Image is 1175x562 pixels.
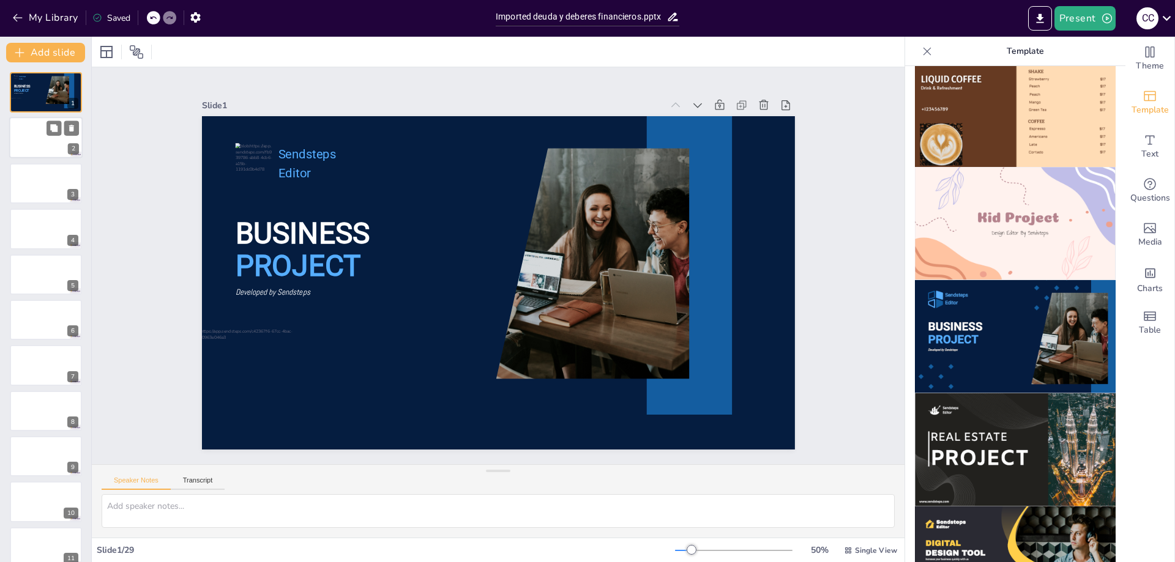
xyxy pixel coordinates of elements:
span: Developed by Sendsteps [362,34,402,106]
span: PROJECT [14,88,29,92]
div: 5 [10,254,82,295]
span: BUSINESS [14,84,31,89]
div: 8 [10,391,82,431]
div: Add ready made slides [1125,81,1174,125]
div: 9 [67,462,78,473]
div: Slide 1 / 29 [97,544,675,556]
div: 7 [10,345,82,385]
span: Charts [1137,282,1163,295]
span: Table [1139,324,1161,337]
button: Delete Slide [64,121,79,136]
div: 3 [67,189,78,200]
div: Add text boxes [1125,125,1174,169]
p: Template [937,37,1113,66]
div: Change the overall theme [1125,37,1174,81]
div: C C [1136,7,1158,29]
img: thumb-11.png [915,393,1116,506]
span: Editor [19,78,23,80]
div: 2 [9,117,83,159]
button: C C [1136,6,1158,31]
span: PROJECT [375,19,458,148]
div: 1 [67,98,78,109]
img: thumb-8.png [915,54,1116,168]
div: 10 [10,481,82,522]
span: BUSINESS [405,6,491,142]
span: Template [1132,103,1169,117]
button: Present [1054,6,1116,31]
button: Add slide [6,43,85,62]
div: 5 [67,280,78,291]
div: 6 [67,325,78,336]
div: 8 [67,416,78,427]
div: Add images, graphics, shapes or video [1125,213,1174,257]
button: Transcript [171,476,225,490]
button: Export to PowerPoint [1028,6,1052,31]
img: thumb-9.png [915,167,1116,280]
div: Get real-time input from your audience [1125,169,1174,213]
div: 50 % [805,544,834,556]
div: 4 [10,209,82,249]
input: Insert title [496,8,666,26]
button: My Library [9,8,83,28]
button: Duplicate Slide [47,121,61,136]
div: 7 [67,371,78,382]
span: Developed by Sendsteps [14,93,23,94]
div: 2 [68,144,79,155]
img: thumb-10.png [915,280,1116,393]
span: Text [1141,147,1158,161]
span: Position [129,45,144,59]
div: Add charts and graphs [1125,257,1174,301]
span: Media [1138,235,1162,249]
div: 6 [10,300,82,340]
span: Theme [1136,59,1164,73]
div: 1 [10,72,82,113]
div: 3 [10,163,82,204]
div: Saved [92,12,130,24]
span: Questions [1130,191,1170,205]
span: Sendsteps [19,76,26,78]
div: 10 [64,508,78,519]
div: 4 [67,235,78,246]
div: Layout [97,42,116,62]
span: Single View [855,545,897,555]
button: Speaker Notes [102,476,171,490]
div: Add a table [1125,301,1174,345]
div: 9 [10,436,82,476]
